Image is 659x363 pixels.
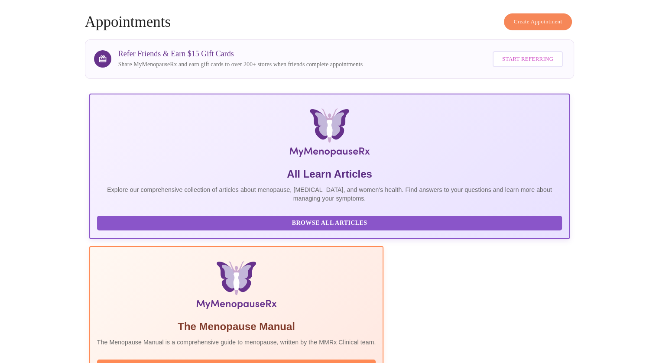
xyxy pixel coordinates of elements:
[504,13,572,30] button: Create Appointment
[493,51,563,67] button: Start Referring
[97,185,562,203] p: Explore our comprehensive collection of articles about menopause, [MEDICAL_DATA], and women's hea...
[514,17,562,27] span: Create Appointment
[118,60,363,69] p: Share MyMenopauseRx and earn gift cards to over 200+ stores when friends complete appointments
[97,167,562,181] h5: All Learn Articles
[85,13,575,31] h4: Appointments
[106,218,554,229] span: Browse All Articles
[169,108,490,160] img: MyMenopauseRx Logo
[97,338,376,347] p: The Menopause Manual is a comprehensive guide to menopause, written by the MMRx Clinical team.
[490,47,565,71] a: Start Referring
[97,216,562,231] button: Browse All Articles
[97,219,565,226] a: Browse All Articles
[141,261,331,313] img: Menopause Manual
[118,49,363,58] h3: Refer Friends & Earn $15 Gift Cards
[97,320,376,334] h5: The Menopause Manual
[502,54,553,64] span: Start Referring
